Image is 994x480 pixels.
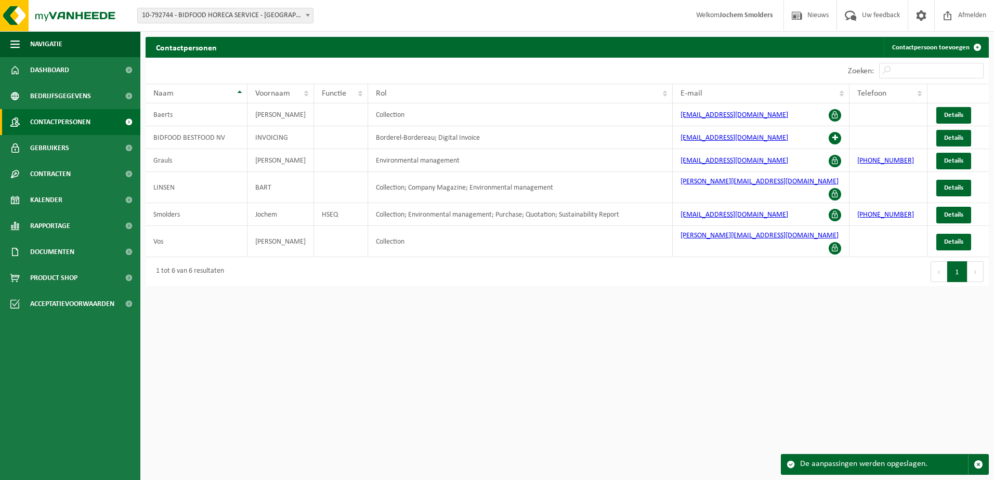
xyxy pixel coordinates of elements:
[936,130,971,146] a: Details
[944,238,963,245] span: Details
[146,126,247,149] td: BIDFOOD BESTFOOD NV
[936,153,971,169] a: Details
[936,234,971,250] a: Details
[138,8,313,23] span: 10-792744 - BIDFOOD HORECA SERVICE - BERINGEN
[368,103,673,126] td: Collection
[30,83,91,109] span: Bedrijfsgegevens
[30,291,114,317] span: Acceptatievoorwaarden
[30,31,62,57] span: Navigatie
[5,457,174,480] iframe: chat widget
[30,135,69,161] span: Gebruikers
[146,203,247,226] td: Smolders
[681,178,839,185] a: [PERSON_NAME][EMAIL_ADDRESS][DOMAIN_NAME]
[146,149,247,172] td: Grauls
[681,157,788,165] a: [EMAIL_ADDRESS][DOMAIN_NAME]
[146,226,247,257] td: Vos
[936,207,971,223] a: Details
[30,265,77,291] span: Product Shop
[247,103,314,126] td: [PERSON_NAME]
[247,172,314,203] td: BART
[944,184,963,191] span: Details
[146,172,247,203] td: LINSEN
[944,112,963,118] span: Details
[944,135,963,141] span: Details
[936,180,971,196] a: Details
[247,203,314,226] td: Jochem
[848,67,874,75] label: Zoeken:
[322,89,346,98] span: Functie
[800,455,968,474] div: De aanpassingen werden opgeslagen.
[681,134,788,142] a: [EMAIL_ADDRESS][DOMAIN_NAME]
[368,203,673,226] td: Collection; Environmental management; Purchase; Quotation; Sustainability Report
[681,89,702,98] span: E-mail
[720,11,773,19] strong: Jochem Smolders
[931,261,947,282] button: Previous
[137,8,313,23] span: 10-792744 - BIDFOOD HORECA SERVICE - BERINGEN
[376,89,387,98] span: Rol
[30,57,69,83] span: Dashboard
[857,211,914,219] a: [PHONE_NUMBER]
[944,157,963,164] span: Details
[368,226,673,257] td: Collection
[368,149,673,172] td: Environmental management
[967,261,984,282] button: Next
[30,213,70,239] span: Rapportage
[247,226,314,257] td: [PERSON_NAME]
[30,239,74,265] span: Documenten
[146,37,227,57] h2: Contactpersonen
[681,211,788,219] a: [EMAIL_ADDRESS][DOMAIN_NAME]
[255,89,290,98] span: Voornaam
[947,261,967,282] button: 1
[884,37,988,58] a: Contactpersoon toevoegen
[247,149,314,172] td: [PERSON_NAME]
[857,157,914,165] a: [PHONE_NUMBER]
[247,126,314,149] td: INVOICING
[681,111,788,119] a: [EMAIL_ADDRESS][DOMAIN_NAME]
[368,172,673,203] td: Collection; Company Magazine; Environmental management
[314,203,368,226] td: HSEQ
[944,211,963,218] span: Details
[153,89,174,98] span: Naam
[857,89,886,98] span: Telefoon
[30,161,71,187] span: Contracten
[368,126,673,149] td: Borderel-Bordereau; Digital Invoice
[30,187,62,213] span: Kalender
[936,107,971,124] a: Details
[681,232,839,239] a: [PERSON_NAME][EMAIL_ADDRESS][DOMAIN_NAME]
[146,103,247,126] td: Baerts
[30,109,90,135] span: Contactpersonen
[151,262,224,281] div: 1 tot 6 van 6 resultaten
